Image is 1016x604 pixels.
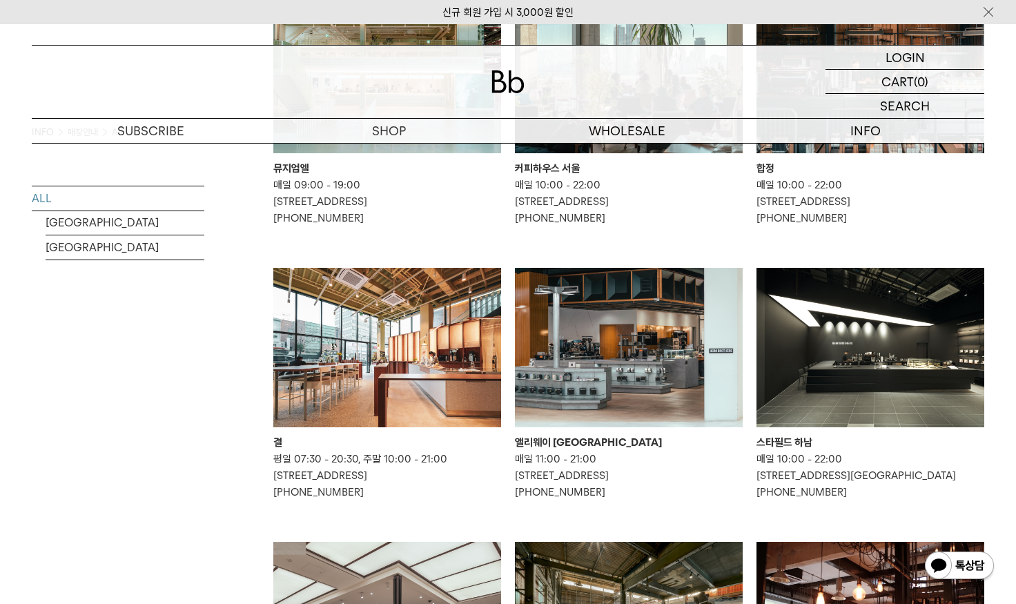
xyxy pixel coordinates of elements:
[924,550,995,583] img: 카카오톡 채널 1:1 채팅 버튼
[32,119,270,143] a: SUBSCRIBE
[914,70,928,93] p: (0)
[756,434,984,451] div: 스타필드 하남
[515,268,743,500] a: 앨리웨이 인천 앨리웨이 [GEOGRAPHIC_DATA] 매일 11:00 - 21:00[STREET_ADDRESS][PHONE_NUMBER]
[273,177,501,226] p: 매일 09:00 - 19:00 [STREET_ADDRESS] [PHONE_NUMBER]
[273,160,501,177] div: 뮤지엄엘
[442,6,574,19] a: 신규 회원 가입 시 3,000원 할인
[515,177,743,226] p: 매일 10:00 - 22:00 [STREET_ADDRESS] [PHONE_NUMBER]
[515,268,743,427] img: 앨리웨이 인천
[515,434,743,451] div: 앨리웨이 [GEOGRAPHIC_DATA]
[886,46,925,69] p: LOGIN
[756,268,984,427] img: 스타필드 하남
[273,268,501,500] a: 결 결 평일 07:30 - 20:30, 주말 10:00 - 21:00[STREET_ADDRESS][PHONE_NUMBER]
[746,119,984,143] p: INFO
[32,186,204,211] a: ALL
[825,46,984,70] a: LOGIN
[880,94,930,118] p: SEARCH
[273,434,501,451] div: 결
[273,451,501,500] p: 평일 07:30 - 20:30, 주말 10:00 - 21:00 [STREET_ADDRESS] [PHONE_NUMBER]
[756,160,984,177] div: 합정
[515,451,743,500] p: 매일 11:00 - 21:00 [STREET_ADDRESS] [PHONE_NUMBER]
[515,160,743,177] div: 커피하우스 서울
[756,268,984,500] a: 스타필드 하남 스타필드 하남 매일 10:00 - 22:00[STREET_ADDRESS][GEOGRAPHIC_DATA][PHONE_NUMBER]
[756,177,984,226] p: 매일 10:00 - 22:00 [STREET_ADDRESS] [PHONE_NUMBER]
[756,451,984,500] p: 매일 10:00 - 22:00 [STREET_ADDRESS][GEOGRAPHIC_DATA] [PHONE_NUMBER]
[881,70,914,93] p: CART
[491,70,525,93] img: 로고
[508,119,746,143] p: WHOLESALE
[825,70,984,94] a: CART (0)
[46,211,204,235] a: [GEOGRAPHIC_DATA]
[46,235,204,260] a: [GEOGRAPHIC_DATA]
[273,268,501,427] img: 결
[270,119,508,143] a: SHOP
